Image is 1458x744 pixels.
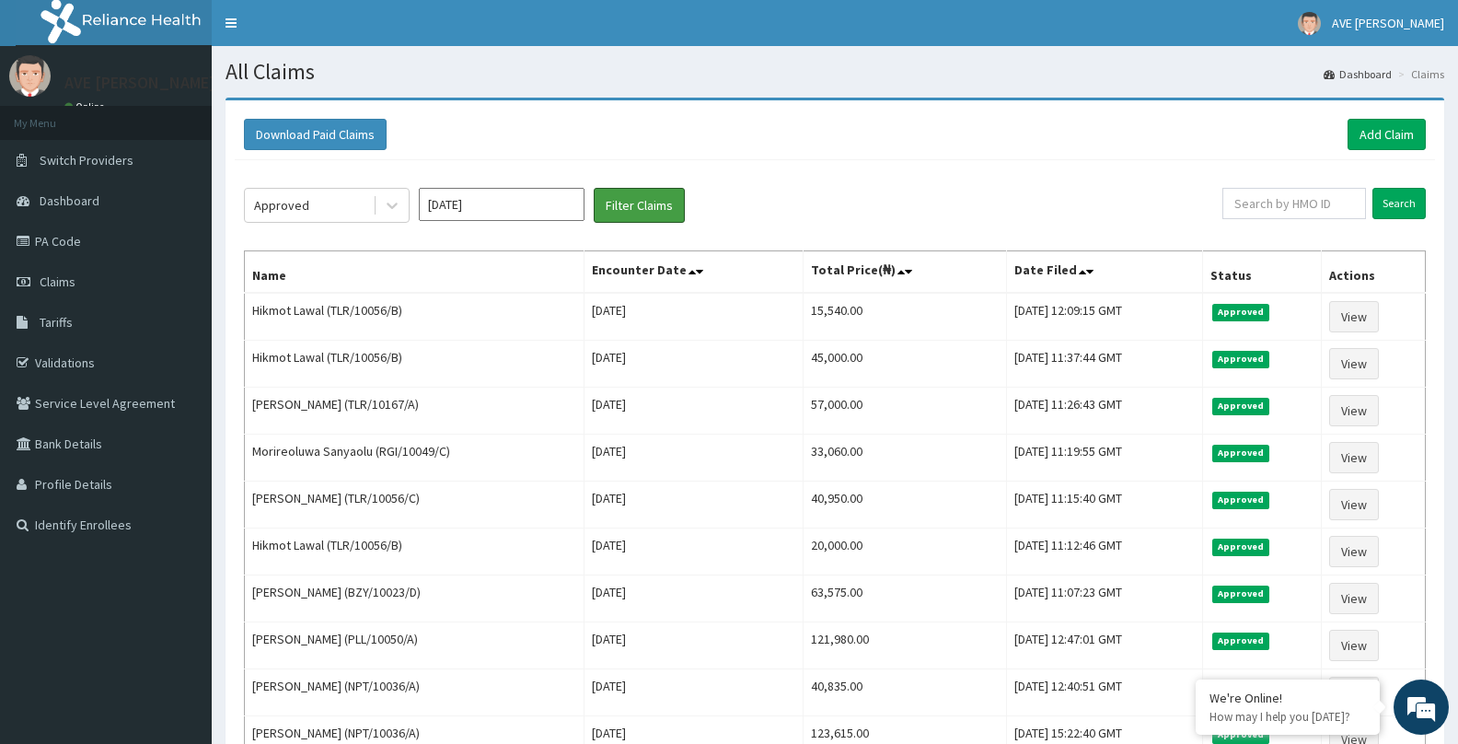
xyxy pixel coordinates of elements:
[584,575,803,622] td: [DATE]
[40,273,75,290] span: Claims
[1329,348,1379,379] a: View
[107,232,254,418] span: We're online!
[803,251,1006,294] th: Total Price(₦)
[803,575,1006,622] td: 63,575.00
[584,482,803,529] td: [DATE]
[1209,690,1366,706] div: We're Online!
[803,293,1006,341] td: 15,540.00
[803,669,1006,716] td: 40,835.00
[40,192,99,209] span: Dashboard
[803,622,1006,669] td: 121,980.00
[96,103,309,127] div: Chat with us now
[245,482,584,529] td: [PERSON_NAME] (TLR/10056/C)
[1212,727,1270,743] span: Approved
[803,341,1006,388] td: 45,000.00
[584,293,803,341] td: [DATE]
[1006,482,1202,529] td: [DATE] 11:15:40 GMT
[1324,66,1392,82] a: Dashboard
[803,388,1006,435] td: 57,000.00
[1209,709,1366,725] p: How may I help you today?
[1322,251,1426,294] th: Actions
[1329,442,1379,473] a: View
[1006,622,1202,669] td: [DATE] 12:47:01 GMT
[244,119,387,150] button: Download Paid Claims
[40,314,73,331] span: Tariffs
[245,669,584,716] td: [PERSON_NAME] (NPT/10036/A)
[302,9,346,53] div: Minimize live chat window
[245,575,584,622] td: [PERSON_NAME] (BZY/10023/D)
[1212,398,1270,414] span: Approved
[254,196,309,215] div: Approved
[584,388,803,435] td: [DATE]
[1006,575,1202,622] td: [DATE] 11:07:23 GMT
[1212,351,1270,367] span: Approved
[1329,630,1379,661] a: View
[1212,445,1270,461] span: Approved
[245,341,584,388] td: Hikmot Lawal (TLR/10056/B)
[1329,677,1379,708] a: View
[803,435,1006,482] td: 33,060.00
[584,529,803,575] td: [DATE]
[584,435,803,482] td: [DATE]
[1212,492,1270,508] span: Approved
[1329,583,1379,614] a: View
[1212,633,1270,649] span: Approved
[1394,66,1444,82] li: Claims
[419,188,584,221] input: Select Month and Year
[245,622,584,669] td: [PERSON_NAME] (PLL/10050/A)
[1329,301,1379,332] a: View
[803,482,1006,529] td: 40,950.00
[226,60,1444,84] h1: All Claims
[1298,12,1321,35] img: User Image
[1006,251,1202,294] th: Date Filed
[1348,119,1426,150] a: Add Claim
[245,293,584,341] td: Hikmot Lawal (TLR/10056/B)
[1332,15,1444,31] span: AVE [PERSON_NAME]
[1329,536,1379,567] a: View
[1006,435,1202,482] td: [DATE] 11:19:55 GMT
[64,100,109,113] a: Online
[1006,669,1202,716] td: [DATE] 12:40:51 GMT
[34,92,75,138] img: d_794563401_company_1708531726252_794563401
[245,388,584,435] td: [PERSON_NAME] (TLR/10167/A)
[1372,188,1426,219] input: Search
[1006,341,1202,388] td: [DATE] 11:37:44 GMT
[1006,388,1202,435] td: [DATE] 11:26:43 GMT
[1202,251,1322,294] th: Status
[9,55,51,97] img: User Image
[584,251,803,294] th: Encounter Date
[584,341,803,388] td: [DATE]
[1329,395,1379,426] a: View
[1329,489,1379,520] a: View
[584,622,803,669] td: [DATE]
[1222,188,1366,219] input: Search by HMO ID
[1006,529,1202,575] td: [DATE] 11:12:46 GMT
[64,75,215,91] p: AVE [PERSON_NAME]
[9,503,351,567] textarea: Type your message and hit 'Enter'
[1006,293,1202,341] td: [DATE] 12:09:15 GMT
[245,251,584,294] th: Name
[803,529,1006,575] td: 20,000.00
[245,529,584,575] td: Hikmot Lawal (TLR/10056/B)
[584,669,803,716] td: [DATE]
[1212,304,1270,320] span: Approved
[245,435,584,482] td: Morireoluwa Sanyaolu (RGI/10049/C)
[1212,586,1270,602] span: Approved
[40,152,133,169] span: Switch Providers
[1212,539,1270,555] span: Approved
[594,188,685,223] button: Filter Claims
